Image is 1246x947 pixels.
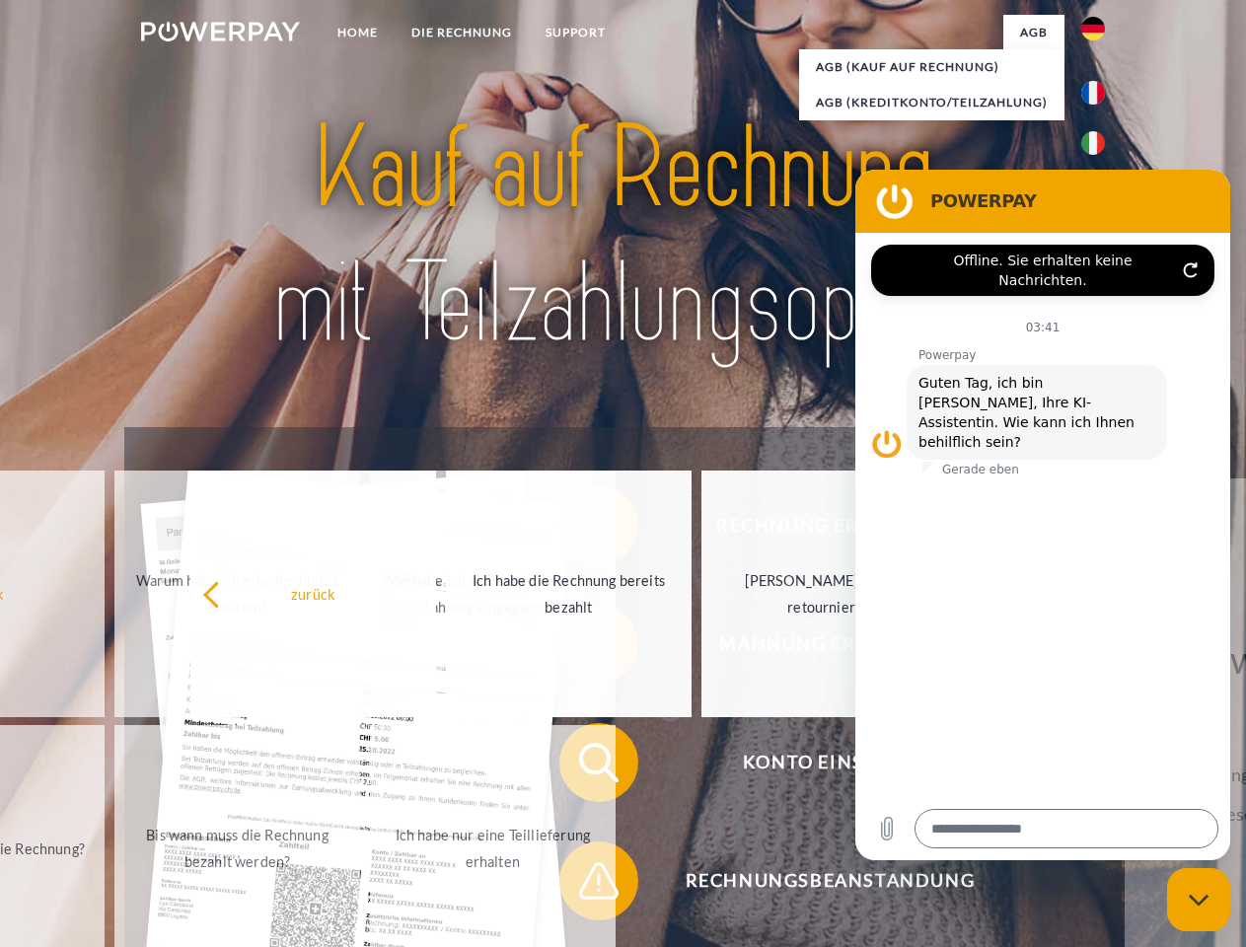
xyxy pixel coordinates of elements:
[382,822,604,875] div: Ich habe nur eine Teillieferung erhalten
[713,567,935,620] div: [PERSON_NAME] wurde retourniert
[188,95,1058,378] img: title-powerpay_de.svg
[141,22,300,41] img: logo-powerpay-white.svg
[1081,17,1105,40] img: de
[855,170,1230,860] iframe: Messaging-Fenster
[1081,131,1105,155] img: it
[126,822,348,875] div: Bis wann muss die Rechnung bezahlt werden?
[321,15,395,50] a: Home
[202,580,424,607] div: zurück
[126,567,348,620] div: Warum habe ich eine Rechnung erhalten?
[799,49,1064,85] a: AGB (Kauf auf Rechnung)
[559,841,1072,920] button: Rechnungsbeanstandung
[1167,868,1230,931] iframe: Schaltfläche zum Öffnen des Messaging-Fensters; Konversation läuft
[559,723,1072,802] button: Konto einsehen
[458,567,680,620] div: Ich habe die Rechnung bereits bezahlt
[588,723,1071,802] span: Konto einsehen
[395,15,529,50] a: DIE RECHNUNG
[588,841,1071,920] span: Rechnungsbeanstandung
[529,15,623,50] a: SUPPORT
[1081,81,1105,105] img: fr
[799,85,1064,120] a: AGB (Kreditkonto/Teilzahlung)
[1003,15,1064,50] a: agb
